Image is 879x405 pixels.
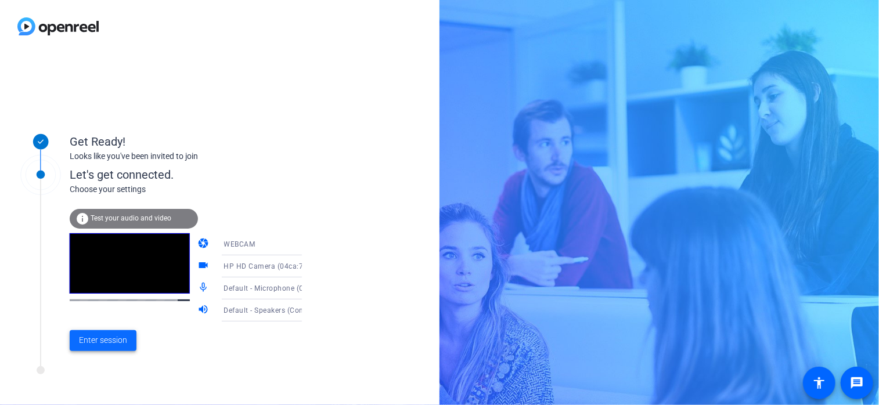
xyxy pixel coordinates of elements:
[70,133,302,150] div: Get Ready!
[198,303,212,317] mat-icon: volume_up
[224,283,374,292] span: Default - Microphone (Conexant ISST Audio)
[70,150,302,162] div: Looks like you've been invited to join
[79,334,127,346] span: Enter session
[198,281,212,295] mat-icon: mic_none
[75,212,89,226] mat-icon: info
[91,214,171,222] span: Test your audio and video
[70,330,136,351] button: Enter session
[850,376,864,390] mat-icon: message
[812,376,826,390] mat-icon: accessibility
[70,166,326,183] div: Let's get connected.
[224,305,365,314] span: Default - Speakers (Conexant ISST Audio)
[198,259,212,273] mat-icon: videocam
[198,237,212,251] mat-icon: camera
[224,240,255,248] span: WEBCAM
[224,261,319,270] span: HP HD Camera (04ca:706e)
[70,183,326,196] div: Choose your settings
